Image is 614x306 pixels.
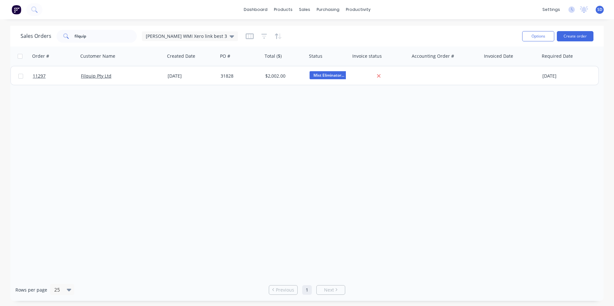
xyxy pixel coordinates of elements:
div: sales [296,5,313,14]
div: productivity [343,5,374,14]
span: Mist Eliminator... [310,71,348,79]
div: Invoice status [352,53,382,59]
span: SD [597,7,602,13]
span: 11297 [33,73,46,79]
div: Accounting Order # [412,53,454,59]
div: settings [539,5,563,14]
button: Options [522,31,554,41]
div: PO # [220,53,230,59]
a: Next page [317,287,345,293]
span: Previous [276,287,294,293]
a: Filquip Pty Ltd [81,73,111,79]
div: Order # [32,53,49,59]
div: $2,002.00 [265,73,303,79]
h1: Sales Orders [21,33,51,39]
a: Page 1 is your current page [302,285,312,295]
a: Previous page [269,287,297,293]
div: products [271,5,296,14]
div: Created Date [167,53,195,59]
img: Factory [12,5,21,14]
span: Rows per page [15,287,47,293]
div: Invoiced Date [484,53,513,59]
a: dashboard [241,5,271,14]
span: Next [324,287,334,293]
div: Status [309,53,322,59]
input: Search... [75,30,137,43]
div: 31828 [221,73,258,79]
div: [DATE] [542,73,593,79]
div: Total ($) [265,53,282,59]
div: [DATE] [168,73,215,79]
ul: Pagination [266,285,348,295]
button: Create order [557,31,593,41]
div: Required Date [542,53,573,59]
a: 11297 [33,66,81,86]
span: [PERSON_NAME] WMI Xero link best 3 [146,33,227,39]
div: purchasing [313,5,343,14]
div: Customer Name [80,53,115,59]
